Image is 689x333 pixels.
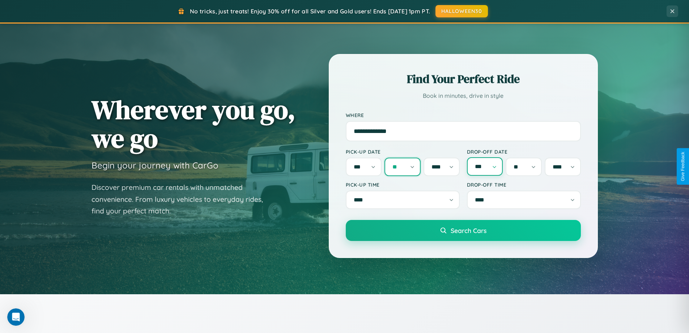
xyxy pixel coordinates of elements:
[346,91,581,101] p: Book in minutes, drive in style
[346,220,581,241] button: Search Cars
[346,182,460,188] label: Pick-up Time
[92,160,218,171] h3: Begin your journey with CarGo
[346,71,581,87] h2: Find Your Perfect Ride
[346,149,460,155] label: Pick-up Date
[7,308,25,326] iframe: Intercom live chat
[467,149,581,155] label: Drop-off Date
[92,95,295,153] h1: Wherever you go, we go
[451,226,486,234] span: Search Cars
[346,112,581,118] label: Where
[190,8,430,15] span: No tricks, just treats! Enjoy 30% off for all Silver and Gold users! Ends [DATE] 1pm PT.
[680,152,685,181] div: Give Feedback
[435,5,488,17] button: HALLOWEEN30
[467,182,581,188] label: Drop-off Time
[92,182,272,217] p: Discover premium car rentals with unmatched convenience. From luxury vehicles to everyday rides, ...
